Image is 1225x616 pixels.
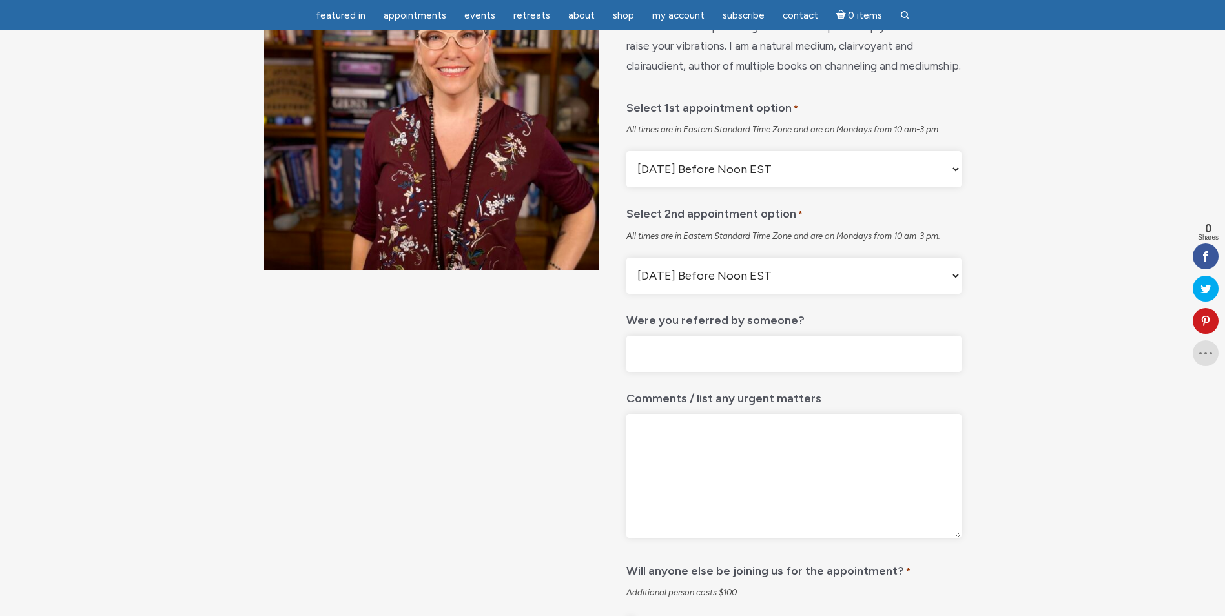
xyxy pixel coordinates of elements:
span: My Account [652,10,705,21]
span: Events [464,10,495,21]
a: Retreats [506,3,558,28]
label: Comments / list any urgent matters [626,382,821,409]
span: Retreats [513,10,550,21]
label: Select 2nd appointment option [626,198,803,225]
span: Subscribe [723,10,765,21]
span: I offer mediumship readings and workshops to help you evolve and raise your vibrations. I am a na... [626,20,961,72]
label: Select 1st appointment option [626,92,798,119]
a: Contact [775,3,826,28]
span: Shares [1198,234,1219,241]
span: 0 [1198,223,1219,234]
span: Contact [783,10,818,21]
div: All times are in Eastern Standard Time Zone and are on Mondays from 10 am-3 pm. [626,124,961,136]
a: Events [457,3,503,28]
span: Shop [613,10,634,21]
a: My Account [644,3,712,28]
a: About [561,3,602,28]
a: featured in [308,3,373,28]
span: featured in [316,10,365,21]
div: All times are in Eastern Standard Time Zone and are on Mondays from 10 am-3 pm. [626,231,961,242]
a: Appointments [376,3,454,28]
i: Cart [836,10,849,21]
legend: Will anyone else be joining us for the appointment? [626,555,961,582]
span: About [568,10,595,21]
span: Appointments [384,10,446,21]
a: Subscribe [715,3,772,28]
a: Cart0 items [829,2,890,28]
div: Additional person costs $100. [626,587,961,599]
span: 0 items [848,11,882,21]
a: Shop [605,3,642,28]
label: Were you referred by someone? [626,304,805,331]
